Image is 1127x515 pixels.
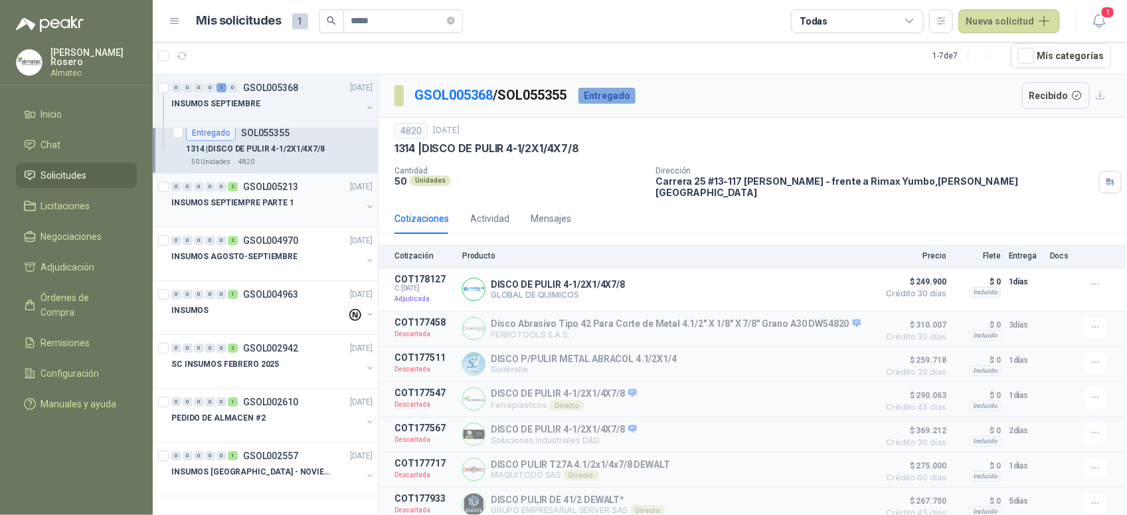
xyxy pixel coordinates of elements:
div: 0 [194,344,204,353]
button: Nueva solicitud [958,9,1060,33]
div: 1 [228,397,238,407]
p: FERROTOOLS S.A.S. [491,330,861,340]
span: Manuales y ayuda [41,397,117,411]
span: close-circle [447,15,455,27]
img: Company Logo [463,318,485,340]
p: GSOL005213 [243,182,298,191]
div: 0 [183,290,193,299]
a: GSOL005368 [414,87,493,103]
p: Almatec [50,69,137,77]
p: 1 días [1009,352,1042,368]
p: 1314 | DISCO DE PULIR 4-1/2X1/4X7/8 [394,142,579,155]
p: Carrera 25 #13-117 [PERSON_NAME] - frente a Rimax Yumbo , [PERSON_NAME][GEOGRAPHIC_DATA] [656,175,1094,198]
a: 0 0 0 0 0 1 GSOL002557[DATE] INSUMOS [GEOGRAPHIC_DATA] - NOVIEMBRE [171,448,375,490]
p: COT177567 [394,423,454,433]
span: Licitaciones [41,199,90,213]
div: 0 [205,451,215,461]
div: 0 [217,236,226,245]
p: COT177933 [394,493,454,504]
div: 0 [217,182,226,191]
p: GLOBAL DE QUIMICOS [491,290,625,300]
div: 4820 [394,123,428,139]
div: Entregado [578,88,636,104]
p: Precio [880,251,946,260]
p: [DATE] [350,181,373,193]
a: Órdenes de Compra [16,285,137,325]
a: Negociaciones [16,224,137,249]
div: 0 [194,290,204,299]
p: GSOL004970 [243,236,298,245]
a: Remisiones [16,330,137,356]
p: 3 días [1009,317,1042,333]
div: 0 [194,397,204,407]
img: Company Logo [463,423,485,445]
a: 0 0 0 0 0 1 GSOL004963[DATE] INSUMOS [171,286,375,329]
a: Licitaciones [16,193,137,219]
p: Descartada [394,433,454,447]
p: 50 [394,175,407,187]
p: DISCO DE PULIR 4-1/2X1/4X7/8 [491,388,637,400]
div: 0 [171,451,181,461]
span: $ 290.063 [880,387,946,403]
p: DISCO P/PULIR METAL ABRACOL 4.1/2X1/4 [491,354,677,364]
a: 0 0 0 0 0 2 GSOL005213[DATE] INSUMOS SEPTIEMPRE PARTE 1 [171,179,375,221]
p: [PERSON_NAME] Rosero [50,48,137,66]
span: close-circle [447,17,455,25]
p: 1314 | DISCO DE PULIR 4-1/2X1/4X7/8 [186,143,325,155]
p: Dirección [656,166,1094,175]
span: Crédito 45 días [880,403,946,411]
p: 5 días [1009,493,1042,509]
div: 0 [171,397,181,407]
p: [DATE] [433,124,460,137]
div: 0 [205,236,215,245]
a: 0 0 0 0 0 2 GSOL004970[DATE] INSUMOS AGOSTO-SEPTIEMBRE [171,233,375,275]
a: Chat [16,132,137,157]
p: COT177547 [394,387,454,398]
p: COT177511 [394,352,454,363]
div: 1 [217,83,226,92]
button: Mís categorías [1011,43,1111,68]
span: Inicio [41,107,62,122]
span: Crédito 60 días [880,474,946,482]
a: EntregadoSOL0553551314 |DISCO DE PULIR 4-1/2X1/4X7/850 Unidades4820 [153,120,378,173]
p: INSUMOS [171,304,209,317]
p: [DATE] [350,342,373,355]
a: 0 0 0 0 0 2 GSOL002942[DATE] SC INSUMOS FEBRERO 2025 [171,340,375,383]
a: Solicitudes [16,163,137,188]
div: 0 [217,451,226,461]
img: Company Logo [463,278,485,300]
div: 0 [171,344,181,353]
span: Crédito 30 días [880,333,946,341]
div: 0 [171,83,181,92]
span: Solicitudes [41,168,87,183]
div: 0 [171,290,181,299]
p: GSOL004963 [243,290,298,299]
div: 0 [205,397,215,407]
p: 1 días [1009,387,1042,403]
p: 1 días [1009,458,1042,474]
a: Adjudicación [16,255,137,280]
p: / SOL055355 [414,85,568,106]
span: $ 369.212 [880,423,946,439]
p: DISCO DE PULIR 4-1/2X1/4X7/8 [491,424,637,436]
span: Remisiones [41,336,90,350]
img: Company Logo [17,50,42,75]
div: Incluido [970,471,1001,482]
div: 1 [228,451,238,461]
p: Descartada [394,398,454,411]
div: 0 [217,290,226,299]
p: SOL055355 [241,128,290,138]
p: [DATE] [350,450,373,463]
div: Actividad [470,211,509,226]
div: 0 [228,83,238,92]
p: INSUMOS [GEOGRAPHIC_DATA] - NOVIEMBRE [171,466,337,478]
div: 0 [183,344,193,353]
p: Cantidad [394,166,646,175]
img: Logo peakr [16,16,84,32]
p: GSOL002610 [243,397,298,407]
span: $ 249.900 [880,274,946,290]
button: 1 [1087,9,1111,33]
div: Cotizaciones [394,211,449,226]
span: 1 [292,13,308,29]
span: $ 310.007 [880,317,946,333]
